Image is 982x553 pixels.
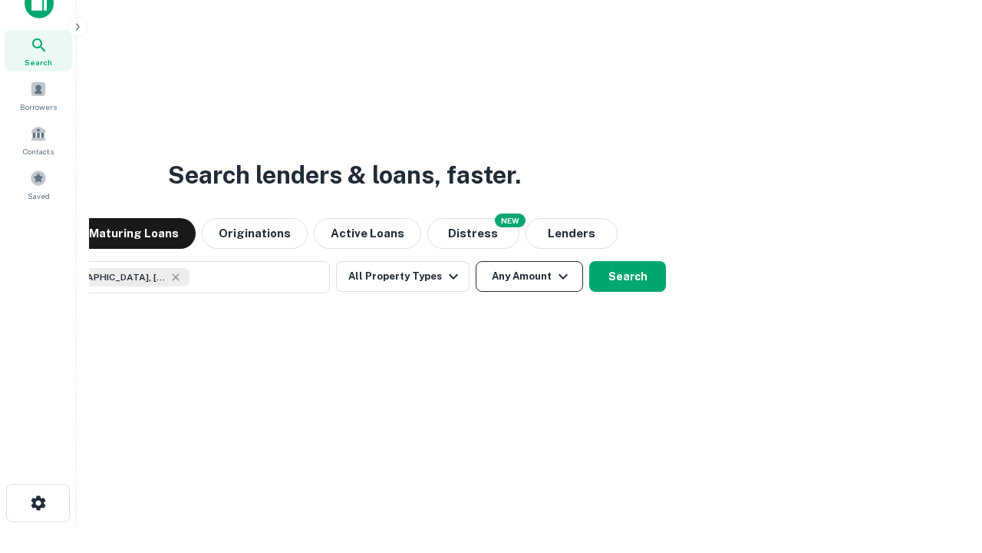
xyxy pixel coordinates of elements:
a: Borrowers [5,75,72,116]
a: Contacts [5,119,72,161]
span: Search [25,56,52,68]
span: Saved [28,190,50,202]
button: Maturing Loans [72,218,196,249]
button: Search distressed loans with lien and other non-mortgage details. [427,218,519,249]
a: Search [5,30,72,71]
span: [GEOGRAPHIC_DATA], [GEOGRAPHIC_DATA], [GEOGRAPHIC_DATA] [51,270,166,284]
div: NEW [495,214,526,227]
button: Active Loans [314,218,421,249]
button: [GEOGRAPHIC_DATA], [GEOGRAPHIC_DATA], [GEOGRAPHIC_DATA] [23,261,330,293]
span: Borrowers [20,101,57,113]
button: Originations [202,218,308,249]
button: Search [589,261,666,292]
button: All Property Types [336,261,470,292]
button: Lenders [526,218,618,249]
button: Any Amount [476,261,583,292]
h3: Search lenders & loans, faster. [168,157,521,194]
iframe: Chat Widget [905,430,982,504]
a: Saved [5,164,72,205]
span: Contacts [23,145,54,157]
